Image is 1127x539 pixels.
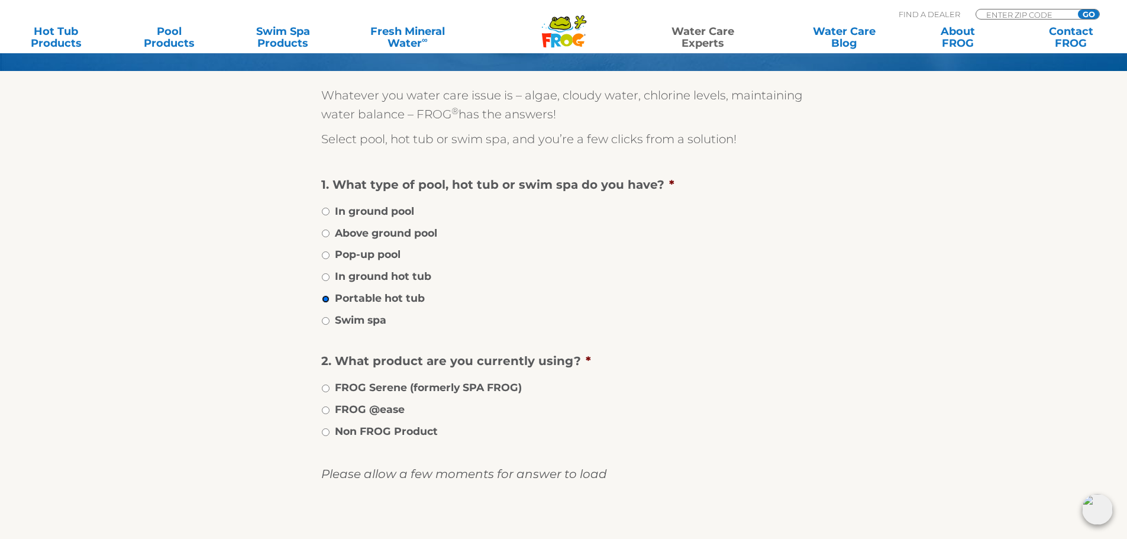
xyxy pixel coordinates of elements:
[899,9,960,20] p: Find A Dealer
[335,402,405,417] label: FROG @ease
[239,25,327,49] a: Swim SpaProducts
[335,204,414,219] label: In ground pool
[321,177,797,192] label: 1. What type of pool, hot tub or swim spa do you have?
[335,380,522,395] label: FROG Serene (formerly SPA FROG)
[1027,25,1115,49] a: ContactFROG
[321,353,797,369] label: 2. What product are you currently using?
[985,9,1065,20] input: Zip Code Form
[1082,494,1113,525] img: openIcon
[800,25,888,49] a: Water CareBlog
[1078,9,1099,19] input: GO
[12,25,100,49] a: Hot TubProducts
[335,247,401,262] label: Pop-up pool
[631,25,774,49] a: Water CareExperts
[335,291,425,306] label: Portable hot tub
[335,269,431,284] label: In ground hot tub
[335,225,437,241] label: Above ground pool
[321,86,806,124] p: Whatever you water care issue is – algae, cloudy water, chlorine levels, maintaining water balanc...
[335,424,438,439] label: Non FROG Product
[125,25,214,49] a: PoolProducts
[913,25,1002,49] a: AboutFROG
[422,35,428,44] sup: ∞
[335,312,386,328] label: Swim spa
[451,105,458,117] sup: ®
[321,130,806,149] p: Select pool, hot tub or swim spa, and you’re a few clicks from a solution!
[321,467,607,481] i: Please allow a few moments for answer to load
[352,25,463,49] a: Fresh MineralWater∞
